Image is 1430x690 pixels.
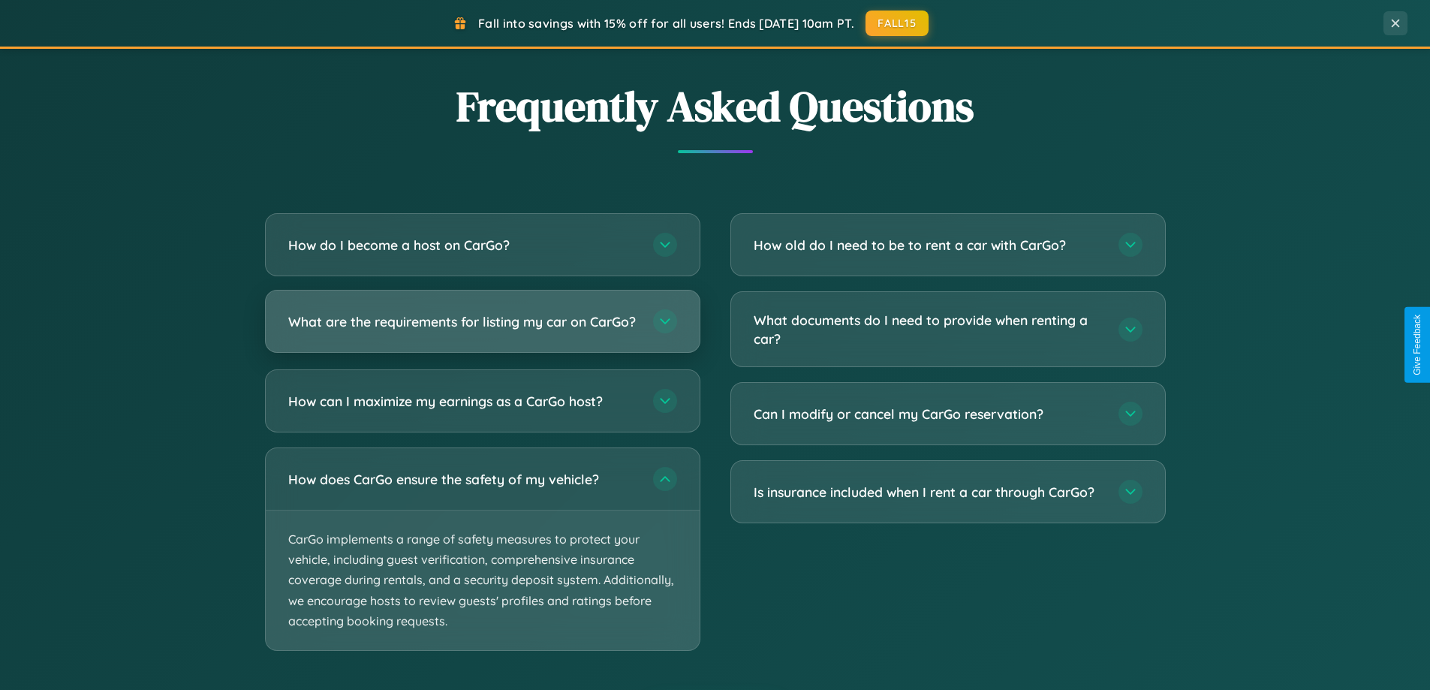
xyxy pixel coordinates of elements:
h3: Can I modify or cancel my CarGo reservation? [754,405,1103,423]
h3: What are the requirements for listing my car on CarGo? [288,312,638,331]
h2: Frequently Asked Questions [265,77,1166,135]
h3: How can I maximize my earnings as a CarGo host? [288,392,638,411]
p: CarGo implements a range of safety measures to protect your vehicle, including guest verification... [266,511,700,650]
button: FALL15 [866,11,929,36]
div: Give Feedback [1412,315,1422,375]
h3: How old do I need to be to rent a car with CarGo? [754,236,1103,255]
h3: How does CarGo ensure the safety of my vehicle? [288,470,638,489]
h3: What documents do I need to provide when renting a car? [754,311,1103,348]
h3: Is insurance included when I rent a car through CarGo? [754,483,1103,502]
span: Fall into savings with 15% off for all users! Ends [DATE] 10am PT. [478,16,854,31]
h3: How do I become a host on CarGo? [288,236,638,255]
